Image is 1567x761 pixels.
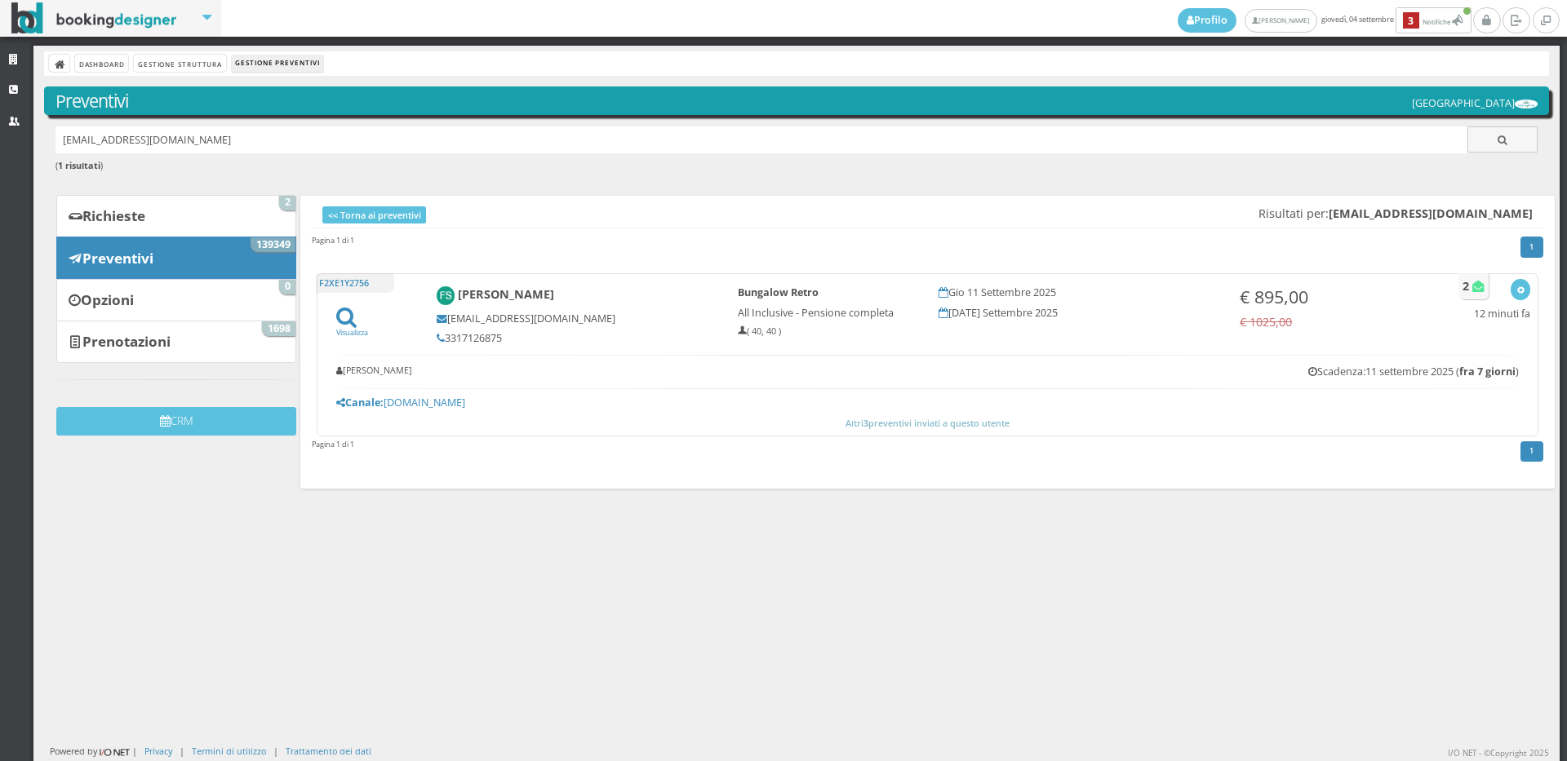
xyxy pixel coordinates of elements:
a: Trattamento dei dati [286,745,371,757]
a: Dashboard [75,55,128,72]
a: Visualizza [336,316,368,338]
h5: [DATE] Settembre 2025 [939,307,1218,319]
a: Preventivi 139349 [56,237,296,279]
b: Preventivi [82,249,153,268]
button: Altri3preventivi inviati a questo utente [325,416,1530,431]
a: Termini di utilizzo [192,745,266,757]
button: 3Notifiche [1396,7,1472,33]
span: 0 [279,280,295,294]
a: 1 [1520,441,1544,462]
span: 139349 [251,237,295,252]
img: Fabrizio Simonelli [437,286,455,305]
a: 1 [1520,237,1544,258]
a: Privacy [144,745,172,757]
input: Ricerca cliente - (inserisci il codice, il nome, il cognome, il numero di telefono o la mail) [55,126,1468,153]
span: 2 [279,196,295,210]
img: BookingDesigner.com [11,2,177,34]
img: ea773b7e7d3611ed9c9d0608f5526cb6.png [1515,100,1538,108]
b: Prenotazioni [82,332,171,351]
h5: 3317126875 [437,332,716,344]
span: 1698 [262,321,295,336]
a: Profilo [1178,8,1236,33]
h3: € 895,00 [1240,286,1418,307]
h5: F2XE1Y2756 [316,273,394,293]
a: Gestione Struttura [134,55,225,72]
h5: 12 minuti fa [1474,307,1530,320]
h5: [EMAIL_ADDRESS][DOMAIN_NAME] [437,312,716,325]
b: 3 [1403,12,1419,29]
div: | [273,745,278,757]
a: Prenotazioni 1698 [56,321,296,363]
h5: [GEOGRAPHIC_DATA] [1412,97,1538,109]
b: Opzioni [81,290,134,309]
span: 11 settembre 2025 ( ) [1365,365,1519,378]
b: Canale: [336,396,384,409]
a: << Torna ai preventivi [322,206,426,223]
h5: Gio 11 Settembre 2025 [939,286,1218,299]
h45: Pagina 1 di 1 [312,235,354,246]
img: ionet_small_logo.png [97,746,132,759]
div: | [180,745,184,757]
h5: Scadenza: [1308,365,1519,378]
h6: ( ) [55,161,1538,171]
b: 2 [1463,278,1469,294]
h3: Preventivi [55,91,1538,112]
a: Opzioni 0 [56,279,296,321]
span: giovedì, 04 settembre [1178,7,1473,33]
h5: All Inclusive - Pensione completa [738,307,917,319]
h6: ( 40, 40 ) [738,326,917,337]
a: [PERSON_NAME] [1245,9,1317,33]
div: Powered by | [50,745,137,759]
b: Richieste [82,206,145,225]
button: CRM [56,407,296,436]
h45: Pagina 1 di 1 [312,439,354,449]
b: [EMAIL_ADDRESS][DOMAIN_NAME] [1329,206,1533,221]
b: 3 [863,417,868,429]
b: Bungalow Retro [738,285,819,299]
b: fra 7 giorni [1459,365,1516,378]
h4: € 1025,00 [1240,315,1418,329]
b: 1 risultati [58,159,100,171]
b: [PERSON_NAME] [458,287,554,303]
li: Gestione Preventivi [232,55,323,73]
span: Risultati per: [1258,206,1533,220]
h6: [PERSON_NAME] [336,365,412,376]
a: Richieste 2 [56,195,296,237]
h5: [DOMAIN_NAME] [336,396,1520,409]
